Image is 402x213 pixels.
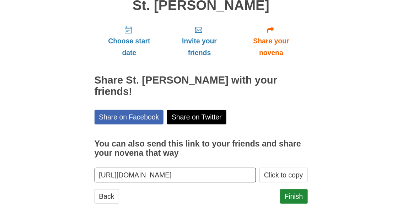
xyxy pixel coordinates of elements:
[280,189,308,204] a: Finish
[171,35,227,59] span: Invite your friends
[235,20,308,62] a: Share your novena
[95,189,119,204] a: Back
[95,75,308,97] h2: Share St. [PERSON_NAME] with your friends!
[164,20,235,62] a: Invite your friends
[242,35,301,59] span: Share your novena
[259,168,308,182] button: Click to copy
[167,110,226,124] a: Share on Twitter
[95,20,164,62] a: Choose start date
[95,110,164,124] a: Share on Facebook
[95,139,308,158] h3: You can also send this link to your friends and share your novena that way
[102,35,157,59] span: Choose start date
